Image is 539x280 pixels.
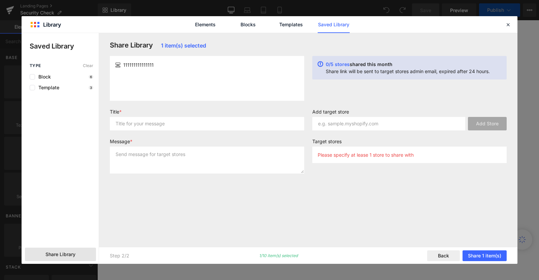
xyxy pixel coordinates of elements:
span: Block [35,74,51,80]
p: Step 2/2 [110,253,129,258]
span: Share Library [45,251,75,258]
p: Share link will be sent to target stores admin email, expired after 24 hours. [326,68,490,74]
button: Share 1 item(s) [463,250,507,261]
span: 111111111111111 [123,61,154,68]
h3: Share Library [110,41,304,49]
span: Template [35,85,59,90]
p: 6 [89,75,93,79]
button: Back [427,250,460,261]
button: Add Store [468,117,507,130]
a: Saved Library [318,16,350,33]
input: Title for your message [110,117,304,130]
span: Type [30,63,41,68]
p: Saved Library [30,41,99,51]
label: Add target store [312,109,507,117]
p: 3 [89,86,93,90]
span: 0/5 stores [326,61,350,67]
span: Clear [83,63,93,68]
a: Templates [275,16,307,33]
span: 1 item(s) selected [161,42,206,49]
a: Elements [189,16,221,33]
label: Title [110,109,304,117]
label: Target stores [312,138,507,147]
p: 1/10 item(s) selected [259,253,298,258]
p: Please specify at lease 1 store to share with [318,152,414,158]
label: Message [110,138,304,147]
a: Blocks [232,16,264,33]
input: e.g. sample.myshopify.com [312,117,465,130]
span: shared this month [350,61,392,67]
